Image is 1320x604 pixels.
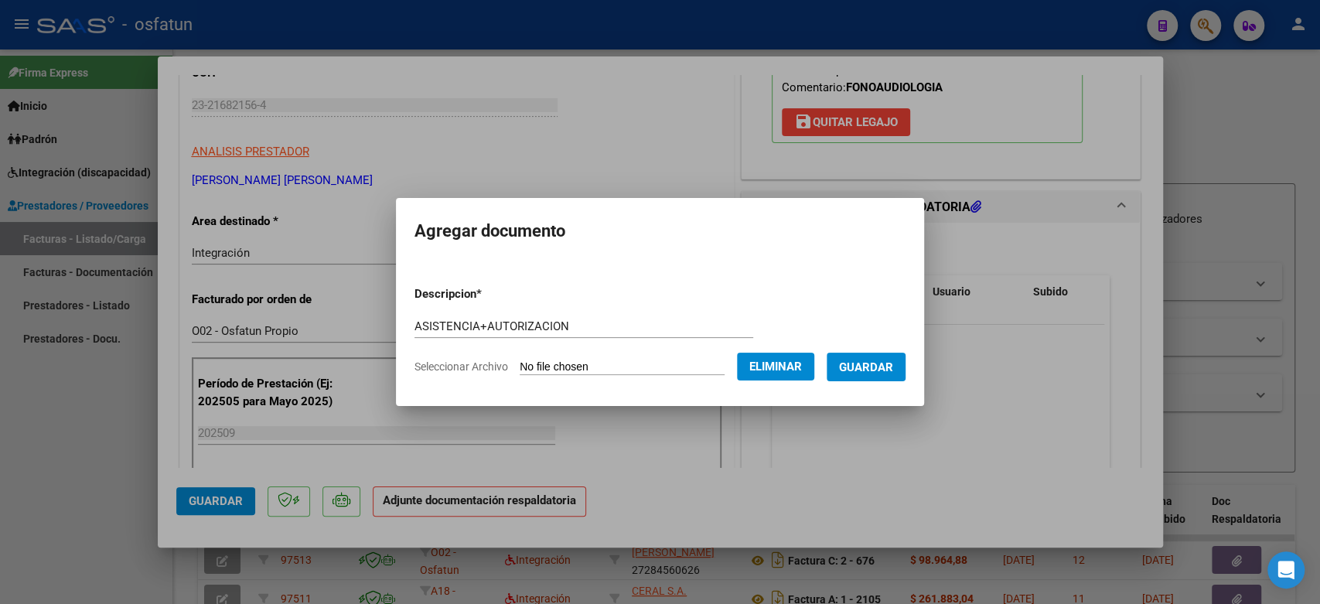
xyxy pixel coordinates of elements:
span: Guardar [839,360,893,374]
div: Open Intercom Messenger [1267,551,1305,589]
h2: Agregar documento [414,217,906,246]
p: Descripcion [414,285,562,303]
button: Guardar [827,353,906,381]
span: Eliminar [749,360,802,374]
button: Eliminar [737,353,814,380]
span: Seleccionar Archivo [414,360,508,373]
